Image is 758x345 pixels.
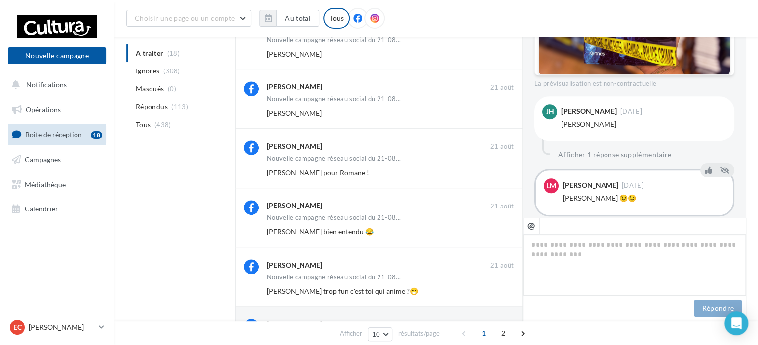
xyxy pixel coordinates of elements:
[620,108,642,115] span: [DATE]
[724,311,748,335] div: Open Intercom Messenger
[26,105,61,114] span: Opérations
[340,329,362,338] span: Afficher
[8,47,106,64] button: Nouvelle campagne
[25,155,61,164] span: Campagnes
[168,85,176,93] span: (0)
[267,274,401,280] span: Nouvelle campagne réseau social du 21-08...
[6,199,108,219] a: Calendrier
[26,80,67,89] span: Notifications
[563,193,725,203] div: [PERSON_NAME] 😉😉
[523,217,539,234] button: @
[259,10,319,27] button: Au total
[368,327,393,341] button: 10
[490,83,514,92] span: 21 août
[323,8,350,29] div: Tous
[490,202,514,211] span: 21 août
[490,261,514,270] span: 21 août
[267,109,322,117] span: [PERSON_NAME]
[495,325,511,341] span: 2
[25,180,66,188] span: Médiathèque
[527,221,535,230] i: @
[6,99,108,120] a: Opérations
[561,119,726,129] div: [PERSON_NAME]
[476,325,492,341] span: 1
[171,103,188,111] span: (113)
[694,300,742,317] button: Répondre
[154,121,171,129] span: (438)
[136,102,168,112] span: Répondus
[136,120,151,130] span: Tous
[91,131,102,139] div: 18
[267,155,401,162] span: Nouvelle campagne réseau social du 21-08...
[267,37,401,43] span: Nouvelle campagne réseau social du 21-08...
[267,96,401,102] span: Nouvelle campagne réseau social du 21-08...
[6,149,108,170] a: Campagnes
[622,182,644,189] span: [DATE]
[534,75,734,88] div: La prévisualisation est non-contractuelle
[135,14,235,22] span: Choisir une page ou un compte
[6,74,104,95] button: Notifications
[136,84,164,94] span: Masqués
[267,319,322,329] div: [PERSON_NAME]
[398,329,439,338] span: résultats/page
[492,321,514,330] span: [DATE]
[267,82,322,92] div: [PERSON_NAME]
[136,66,159,76] span: Ignorés
[276,10,319,27] button: Au total
[267,227,374,236] span: [PERSON_NAME] bien entendu 😂
[267,141,322,151] div: [PERSON_NAME]
[25,130,82,138] span: Boîte de réception
[267,260,322,270] div: [PERSON_NAME]
[563,182,618,189] div: [PERSON_NAME]
[267,201,322,210] div: [PERSON_NAME]
[490,142,514,151] span: 21 août
[267,214,401,221] span: Nouvelle campagne réseau social du 21-08...
[29,322,95,332] p: [PERSON_NAME]
[8,318,106,337] a: EC [PERSON_NAME]
[372,330,380,338] span: 10
[546,181,556,191] span: LM
[267,168,369,177] span: [PERSON_NAME] pour Romane !
[267,287,418,295] span: [PERSON_NAME] trop fun c'est toi qui anime ?😁
[25,205,58,213] span: Calendrier
[554,149,676,161] button: Afficher 1 réponse supplémentaire
[561,108,617,115] div: [PERSON_NAME]
[6,174,108,195] a: Médiathèque
[163,67,180,75] span: (308)
[267,50,322,58] span: [PERSON_NAME]
[6,124,108,145] a: Boîte de réception18
[126,10,251,27] button: Choisir une page ou un compte
[13,322,22,332] span: EC
[546,107,554,117] span: JH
